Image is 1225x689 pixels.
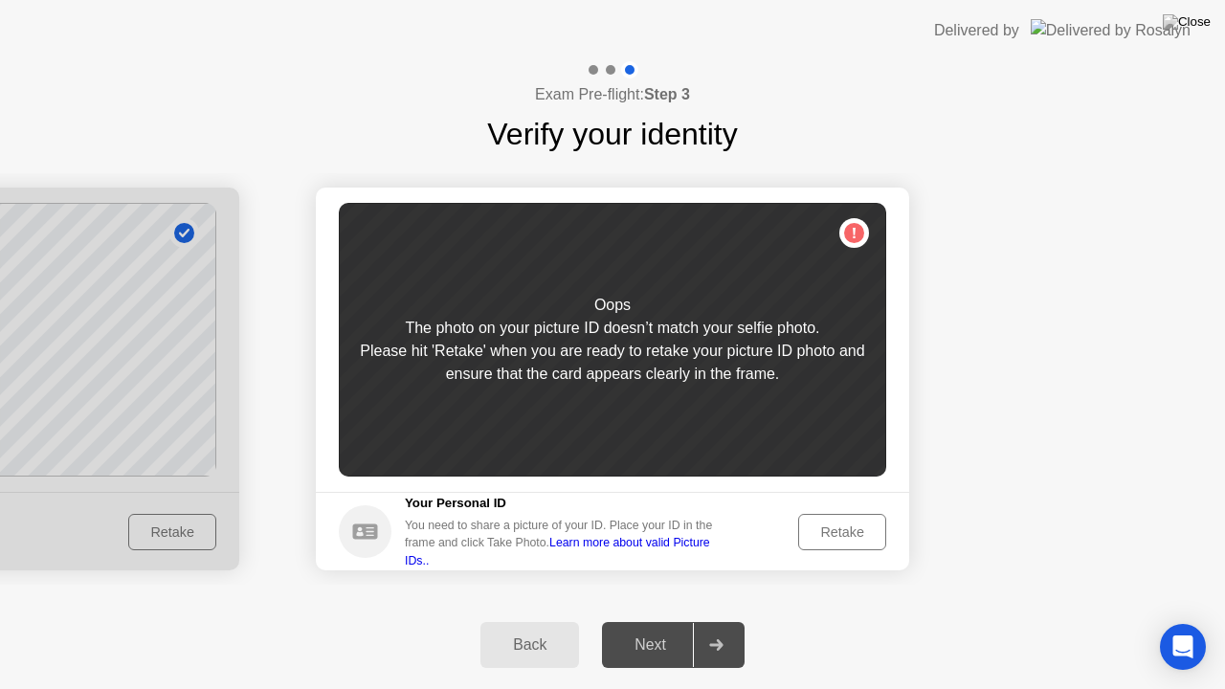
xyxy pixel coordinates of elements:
[487,111,737,157] h1: Verify your identity
[934,19,1019,42] div: Delivered by
[405,494,726,513] h5: Your Personal ID
[535,83,690,106] h4: Exam Pre-flight:
[608,636,693,654] div: Next
[805,524,880,540] div: Retake
[339,340,886,386] div: Please hit 'Retake' when you are ready to retake your picture ID photo and ensure that the card a...
[1163,14,1211,30] img: Close
[1160,624,1206,670] div: Open Intercom Messenger
[405,536,710,567] a: Learn more about valid Picture IDs..
[644,86,690,102] b: Step 3
[405,517,726,569] div: You need to share a picture of your ID. Place your ID in the frame and click Take Photo.
[486,636,573,654] div: Back
[798,514,886,550] button: Retake
[405,317,819,340] div: The photo on your picture ID doesn’t match your selfie photo.
[480,622,579,668] button: Back
[1031,19,1191,41] img: Delivered by Rosalyn
[602,622,745,668] button: Next
[594,294,631,317] div: Oops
